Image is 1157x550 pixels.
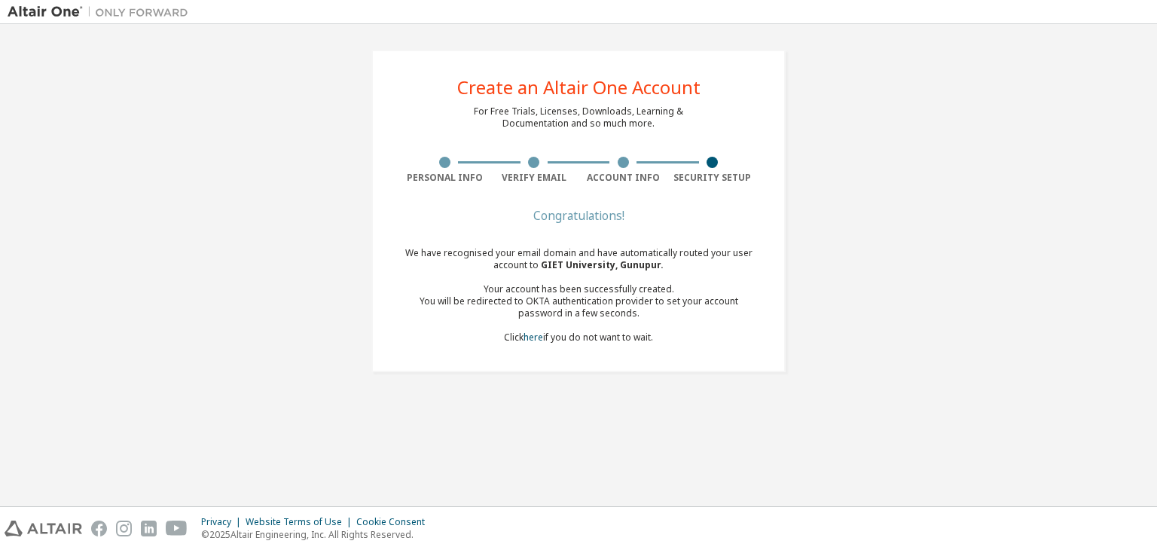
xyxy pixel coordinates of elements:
div: Privacy [201,516,246,528]
div: Congratulations! [400,211,757,220]
div: Website Terms of Use [246,516,356,528]
img: altair_logo.svg [5,521,82,536]
div: We have recognised your email domain and have automatically routed your user account to Click if ... [400,247,757,344]
a: here [524,331,543,344]
div: You will be redirected to OKTA authentication provider to set your account password in a few seco... [400,295,757,319]
img: youtube.svg [166,521,188,536]
div: Personal Info [400,172,490,184]
img: facebook.svg [91,521,107,536]
div: Cookie Consent [356,516,434,528]
img: instagram.svg [116,521,132,536]
p: © 2025 Altair Engineering, Inc. All Rights Reserved. [201,528,434,541]
div: Account Info [578,172,668,184]
img: linkedin.svg [141,521,157,536]
div: Security Setup [668,172,758,184]
img: Altair One [8,5,196,20]
div: For Free Trials, Licenses, Downloads, Learning & Documentation and so much more. [474,105,683,130]
div: Your account has been successfully created. [400,283,757,295]
div: Verify Email [490,172,579,184]
span: GIET University, Gunupur . [541,258,664,271]
div: Create an Altair One Account [457,78,701,96]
